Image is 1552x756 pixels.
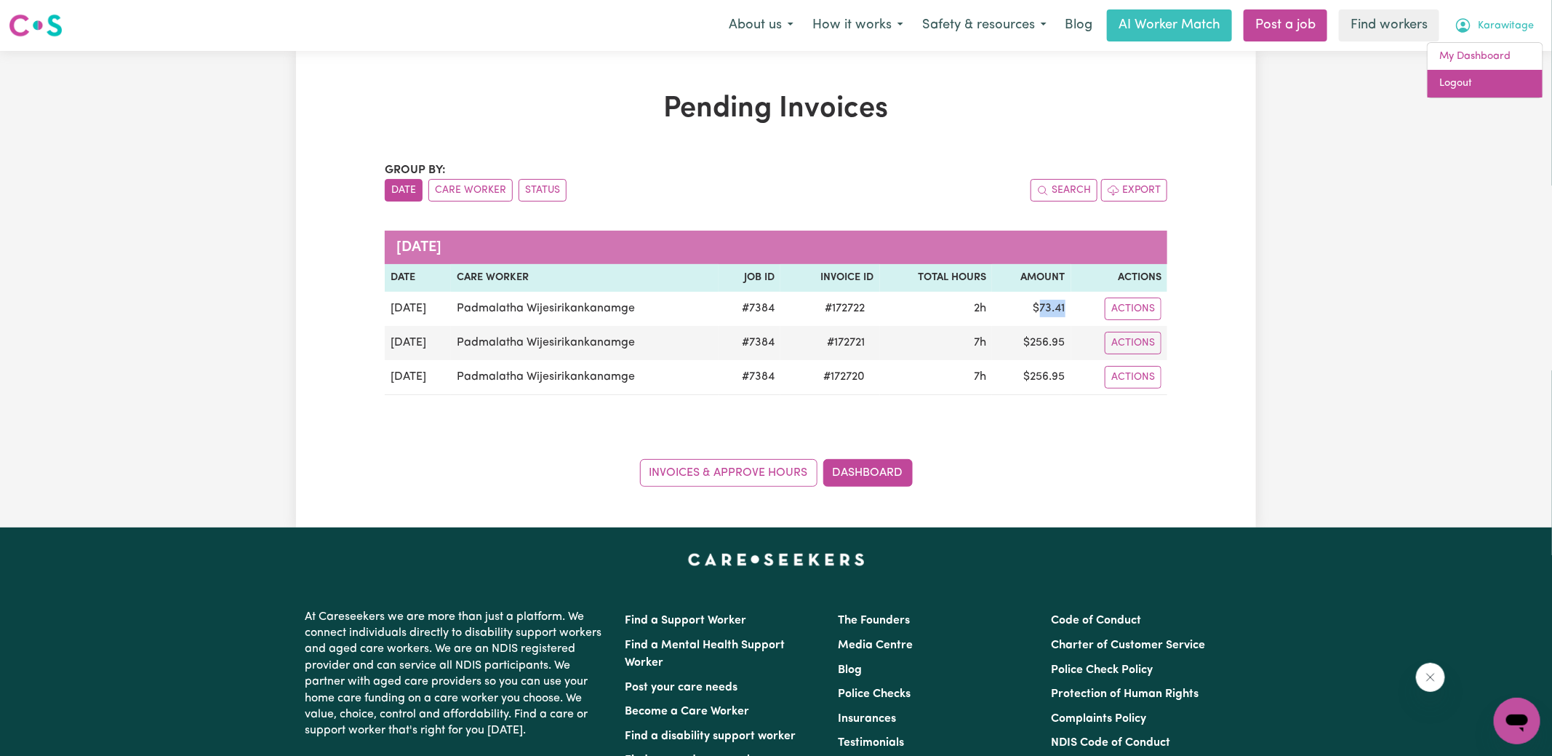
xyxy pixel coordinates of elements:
[974,337,986,349] span: 7 hours
[1052,640,1206,651] a: Charter of Customer Service
[838,737,904,749] a: Testimonials
[992,360,1071,395] td: $ 256.95
[1478,18,1534,34] span: Karawitage
[974,371,986,383] span: 7 hours
[838,713,896,725] a: Insurances
[719,292,781,326] td: # 7384
[385,292,451,326] td: [DATE]
[9,12,63,39] img: Careseekers logo
[1428,43,1543,71] a: My Dashboard
[913,10,1056,41] button: Safety & resources
[1428,70,1543,98] a: Logout
[688,554,865,565] a: Careseekers home page
[880,264,993,292] th: Total Hours
[1052,688,1199,700] a: Protection of Human Rights
[451,326,718,360] td: Padmalatha Wijesirikankanamge
[625,706,749,717] a: Become a Care Worker
[451,360,718,395] td: Padmalatha Wijesirikankanamge
[815,368,874,386] span: # 172720
[1052,615,1142,626] a: Code of Conduct
[974,303,986,314] span: 2 hours
[519,179,567,202] button: sort invoices by paid status
[1107,9,1232,41] a: AI Worker Match
[719,10,803,41] button: About us
[719,360,781,395] td: # 7384
[719,264,781,292] th: Job ID
[640,459,817,487] a: Invoices & Approve Hours
[1052,664,1153,676] a: Police Check Policy
[1445,10,1543,41] button: My Account
[625,640,785,669] a: Find a Mental Health Support Worker
[1427,42,1543,98] div: My Account
[803,10,913,41] button: How it works
[1071,264,1167,292] th: Actions
[838,688,911,700] a: Police Checks
[305,603,607,745] p: At Careseekers we are more than just a platform. We connect individuals directly to disability su...
[1105,366,1161,389] button: Actions
[385,264,451,292] th: Date
[1031,179,1097,202] button: Search
[1105,332,1161,354] button: Actions
[1416,663,1445,692] iframe: Close message
[992,264,1071,292] th: Amount
[385,360,451,395] td: [DATE]
[838,615,910,626] a: The Founders
[385,92,1167,127] h1: Pending Invoices
[823,459,913,487] a: Dashboard
[819,334,874,351] span: # 172721
[992,292,1071,326] td: $ 73.41
[625,615,746,626] a: Find a Support Worker
[385,179,423,202] button: sort invoices by date
[1339,9,1439,41] a: Find workers
[451,264,718,292] th: Care Worker
[9,10,88,22] span: Need any help?
[1244,9,1327,41] a: Post a job
[817,300,874,317] span: # 172722
[1105,298,1161,320] button: Actions
[1101,179,1167,202] button: Export
[625,731,796,742] a: Find a disability support worker
[385,164,446,176] span: Group by:
[838,664,862,676] a: Blog
[9,9,63,42] a: Careseekers logo
[1494,698,1540,744] iframe: Button to launch messaging window
[1052,737,1171,749] a: NDIS Code of Conduct
[385,326,451,360] td: [DATE]
[385,231,1167,264] caption: [DATE]
[428,179,513,202] button: sort invoices by care worker
[719,326,781,360] td: # 7384
[838,640,913,651] a: Media Centre
[1056,9,1101,41] a: Blog
[1052,713,1147,725] a: Complaints Policy
[992,326,1071,360] td: $ 256.95
[625,682,737,693] a: Post your care needs
[451,292,718,326] td: Padmalatha Wijesirikankanamge
[780,264,879,292] th: Invoice ID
